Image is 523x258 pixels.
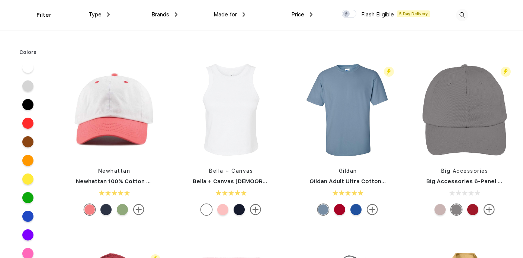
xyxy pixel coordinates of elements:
img: dropdown.png [243,12,245,17]
img: desktop_search.svg [456,9,468,21]
img: flash_active_toggle.svg [384,67,394,77]
img: more.svg [250,204,261,215]
img: func=resize&h=266 [65,61,164,160]
a: Big Accessories [441,168,488,174]
span: 5 Day Delivery [397,10,430,17]
div: White Lime Green [117,204,128,215]
span: Price [291,11,304,18]
div: White Navy [100,204,112,215]
span: Made for [214,11,237,18]
a: Bella + Canvas [DEMOGRAPHIC_DATA]' Micro Ribbed Racerback Tank [193,178,387,185]
img: func=resize&h=266 [298,61,397,160]
div: Royal [350,204,362,215]
div: Colors [14,48,42,56]
a: Bella + Canvas [209,168,253,174]
a: Newhattan [98,168,131,174]
div: Blush [434,204,446,215]
div: Red [467,204,478,215]
span: Flash Eligible [361,11,394,18]
div: Stone Blue [318,204,329,215]
a: Newhattan 100% Cotton Stone Washed Cap [76,178,200,185]
img: more.svg [367,204,378,215]
img: dropdown.png [175,12,177,17]
img: more.svg [484,204,495,215]
img: more.svg [133,204,144,215]
img: func=resize&h=266 [415,61,514,160]
div: Dark Grey [451,204,462,215]
div: Solid Wht Blend [201,204,212,215]
img: dropdown.png [310,12,312,17]
a: Gildan [339,168,357,174]
a: Gildan Adult Ultra Cotton 6 Oz. T-Shirt [309,178,418,185]
div: White Coral [84,204,95,215]
img: func=resize&h=266 [182,61,280,160]
span: Brands [151,11,169,18]
img: flash_active_toggle.svg [501,67,511,77]
div: Solid Navy Blend [234,204,245,215]
div: Antiq Cherry Red [334,204,345,215]
span: Type [89,11,102,18]
div: Solid Pink Blend [217,204,228,215]
img: dropdown.png [107,12,110,17]
div: Filter [36,11,52,19]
